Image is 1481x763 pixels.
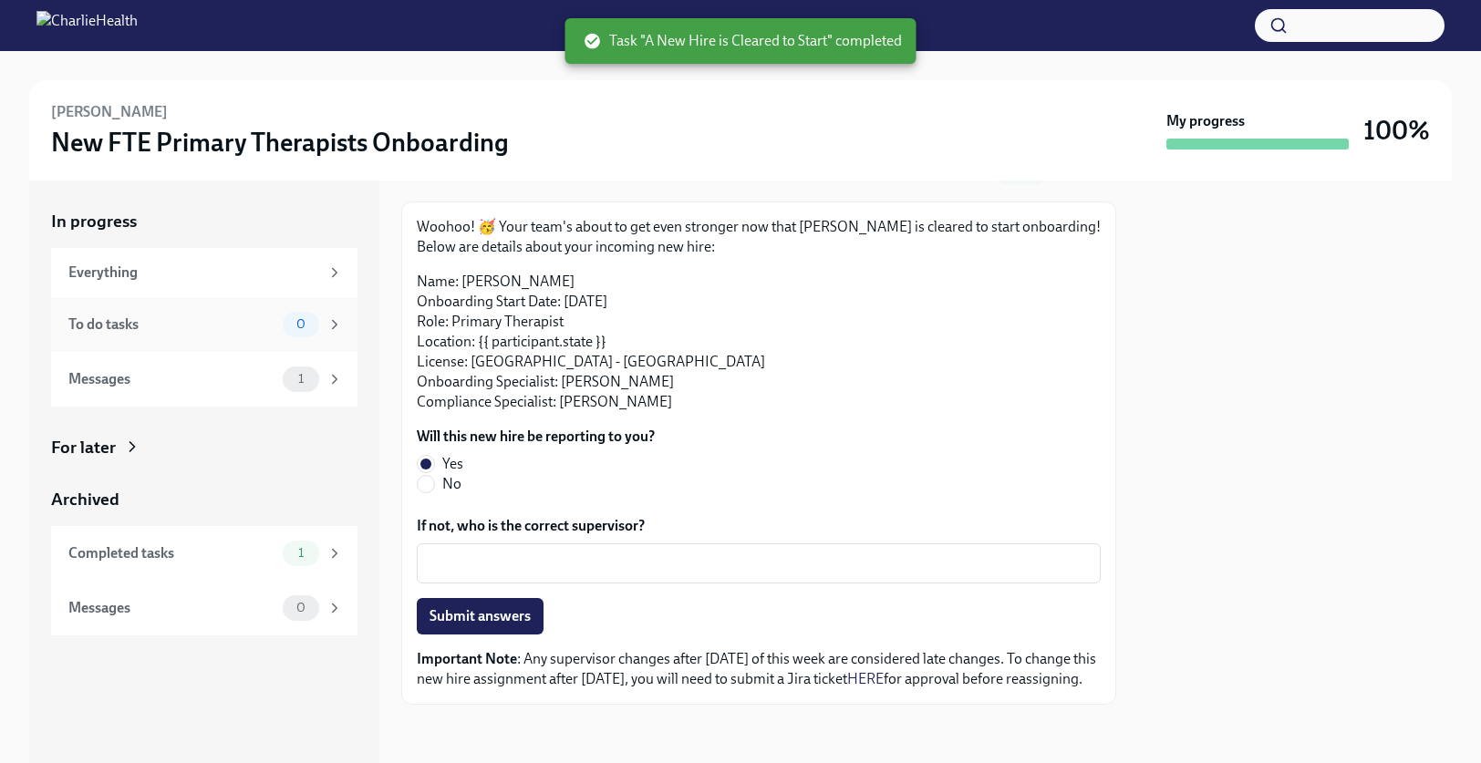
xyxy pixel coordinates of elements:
a: Completed tasks1 [51,526,357,581]
span: No [442,474,461,494]
a: Everything [51,248,357,297]
h6: [PERSON_NAME] [51,102,168,122]
span: 1 [287,546,315,560]
a: Messages1 [51,352,357,407]
span: Task "A New Hire is Cleared to Start" completed [584,31,902,51]
a: For later [51,436,357,459]
span: Submit answers [430,607,531,625]
div: Messages [68,369,275,389]
span: 1 [287,372,315,386]
a: Messages0 [51,581,357,635]
label: Will this new hire be reporting to you? [417,427,655,447]
p: : Any supervisor changes after [DATE] of this week are considered late changes. To change this ne... [417,649,1101,689]
div: Everything [68,263,319,283]
label: If not, who is the correct supervisor? [417,516,1101,536]
p: Name: [PERSON_NAME] Onboarding Start Date: [DATE] Role: Primary Therapist Location: {{ participan... [417,272,1101,412]
div: For later [51,436,116,459]
div: Completed tasks [68,543,275,563]
strong: My progress [1166,111,1245,131]
strong: Important Note [417,650,517,667]
span: 0 [285,601,316,614]
a: To do tasks0 [51,297,357,352]
a: In progress [51,210,357,233]
span: 0 [285,317,316,331]
h3: New FTE Primary Therapists Onboarding [51,126,509,159]
h3: 100% [1363,114,1430,147]
span: Due [1053,166,1116,181]
a: Archived [51,488,357,511]
p: Woohoo! 🥳 Your team's about to get even stronger now that [PERSON_NAME] is cleared to start onboa... [417,217,1101,257]
img: CharlieHealth [36,11,138,40]
div: Messages [68,598,275,618]
span: Yes [442,454,463,474]
div: To do tasks [68,314,275,335]
a: HERE [847,670,884,687]
strong: [DATE] [1076,166,1116,181]
button: Submit answers [417,598,544,634]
